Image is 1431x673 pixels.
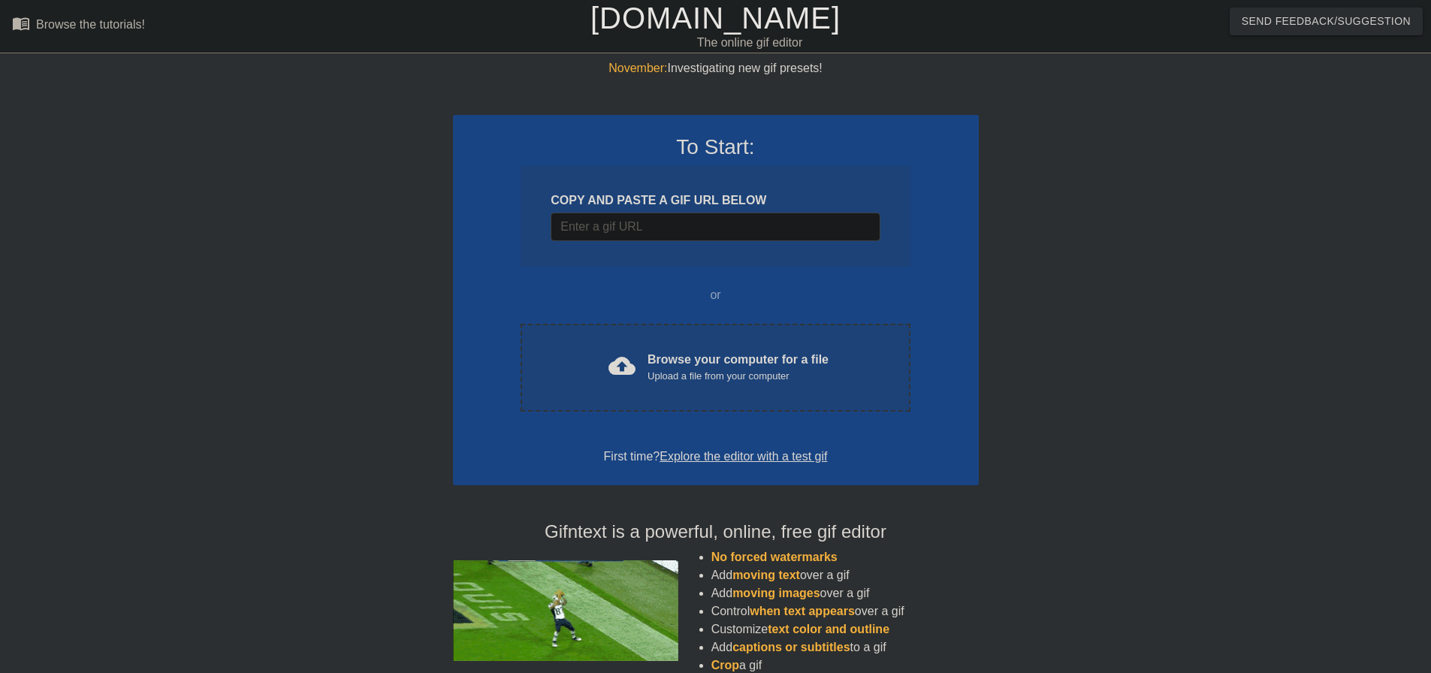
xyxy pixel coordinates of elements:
li: Add over a gif [711,584,979,602]
span: moving images [732,587,820,599]
input: Username [551,213,880,241]
img: football_small.gif [453,560,678,661]
span: cloud_upload [608,352,635,379]
div: or [492,286,940,304]
div: First time? [472,448,959,466]
div: Upload a file from your computer [648,369,829,384]
span: Crop [711,659,739,671]
span: menu_book [12,14,30,32]
div: COPY AND PASTE A GIF URL BELOW [551,192,880,210]
li: Customize [711,620,979,638]
h4: Gifntext is a powerful, online, free gif editor [453,521,979,543]
a: Explore the editor with a test gif [660,450,827,463]
span: Send Feedback/Suggestion [1242,12,1411,31]
li: Control over a gif [711,602,979,620]
a: [DOMAIN_NAME] [590,2,841,35]
span: captions or subtitles [732,641,850,653]
h3: To Start: [472,134,959,160]
div: The online gif editor [485,34,1015,52]
span: text color and outline [768,623,889,635]
span: November: [608,62,667,74]
li: Add to a gif [711,638,979,656]
div: Browse your computer for a file [648,351,829,384]
button: Send Feedback/Suggestion [1230,8,1423,35]
li: Add over a gif [711,566,979,584]
div: Browse the tutorials! [36,18,145,31]
div: Investigating new gif presets! [453,59,979,77]
span: when text appears [750,605,855,617]
span: moving text [732,569,800,581]
span: No forced watermarks [711,551,838,563]
a: Browse the tutorials! [12,14,145,38]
